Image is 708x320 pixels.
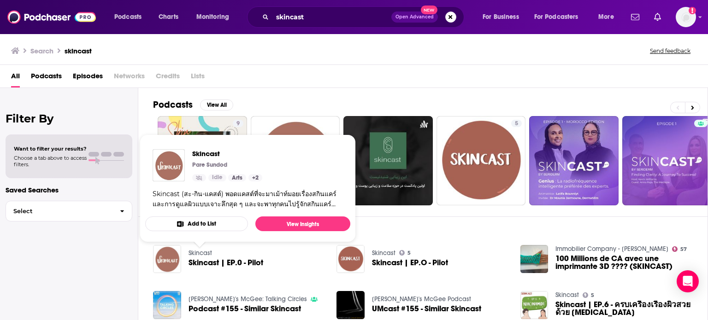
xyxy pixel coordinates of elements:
[372,305,481,313] a: UMcast #155 - Similar Skincast
[153,189,343,209] div: Skincast (สะ-กิน-แคสต์) พอดแคสต์ที่จะมาเม้าท์มอยเรื่องสกินแคร์และการดูแลผิวแบบเจาะลึกสุด ๆ และจะพ...
[534,11,578,23] span: For Podcasters
[256,6,473,28] div: Search podcasts, credits, & more...
[583,292,594,298] a: 5
[399,250,411,256] a: 5
[689,7,696,14] svg: Add a profile image
[145,216,248,231] button: Add to List
[555,301,693,316] span: Skincast | EP.6 - ครบเครื่องเรื่องผิวสวยด้วย [MEDICAL_DATA]
[391,12,438,23] button: Open AdvancedNew
[421,6,437,14] span: New
[192,161,227,169] p: Pare Sundod
[598,11,614,23] span: More
[30,47,53,55] h3: Search
[676,7,696,27] span: Logged in as jgarciaampr
[520,291,549,319] img: Skincast | EP.6 - ครบเครื่องเรื่องผิวสวยด้วย Niacinamide
[189,259,263,267] a: Skincast | EP.0 - Pilot
[153,291,181,319] img: Podcast #155 - Similar Skincast
[676,7,696,27] button: Show profile menu
[200,99,233,111] button: View All
[272,10,391,24] input: Search podcasts, credits, & more...
[372,249,395,257] a: Skincast
[233,120,243,127] a: 9
[153,149,185,181] img: Skincast
[515,119,518,128] span: 5
[153,10,184,24] a: Charts
[677,270,699,292] div: Open Intercom Messenger
[555,255,693,270] a: 100 Millions de CA avec une imprimante 3D ???? (SKINCAST)
[407,251,411,255] span: 5
[395,15,434,19] span: Open Advanced
[591,293,594,297] span: 5
[6,186,132,194] p: Saved Searches
[372,259,448,267] a: Skincast | EP.O - Pilot
[6,208,112,214] span: Select
[680,247,687,251] span: 57
[248,174,262,181] a: +2
[14,155,87,168] span: Choose a tab above to access filters.
[7,8,96,26] img: Podchaser - Follow, Share and Rate Podcasts
[114,69,145,87] span: Networks
[528,10,592,24] button: open menu
[192,149,262,158] a: Skincast
[555,301,693,316] a: Skincast | EP.6 - ครบเครื่องเรื่องผิวสวยด้วย Niacinamide
[372,295,471,303] a: Umphrey's McGee Podcast
[555,245,668,253] a: Immobilier Company - Nicolas Popovitch
[6,112,132,125] h2: Filter By
[483,11,519,23] span: For Business
[196,11,229,23] span: Monitoring
[73,69,103,87] a: Episodes
[31,69,62,87] a: Podcasts
[153,99,193,111] h2: Podcasts
[108,10,153,24] button: open menu
[672,246,687,252] a: 57
[153,99,233,111] a: PodcastsView All
[189,249,212,257] a: Skincast
[647,47,693,55] button: Send feedback
[336,291,365,319] img: UMcast #155 - Similar Skincast
[156,69,180,87] span: Credits
[236,119,240,128] span: 9
[190,10,241,24] button: open menu
[520,245,549,273] img: 100 Millions de CA avec une imprimante 3D ???? (SKINCAST)
[208,174,226,181] a: Idle
[650,9,665,25] a: Show notifications dropdown
[592,10,625,24] button: open menu
[189,305,301,313] a: Podcast #155 - Similar Skincast
[158,116,247,205] a: 9
[153,245,181,273] img: Skincast | EP.0 - Pilot
[189,295,307,303] a: Umphrey's McGee: Talking Circles
[11,69,20,87] a: All
[14,145,87,152] span: Want to filter your results?
[476,10,531,24] button: open menu
[114,11,142,23] span: Podcasts
[511,120,522,127] a: 5
[437,116,526,205] a: 5
[555,291,579,299] a: Skincast
[336,245,365,273] img: Skincast | EP.O - Pilot
[191,69,205,87] span: Lists
[228,174,246,181] a: Arts
[255,216,350,231] a: View Insights
[627,9,643,25] a: Show notifications dropdown
[676,7,696,27] img: User Profile
[159,11,178,23] span: Charts
[212,173,223,182] span: Idle
[65,47,92,55] h3: skincast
